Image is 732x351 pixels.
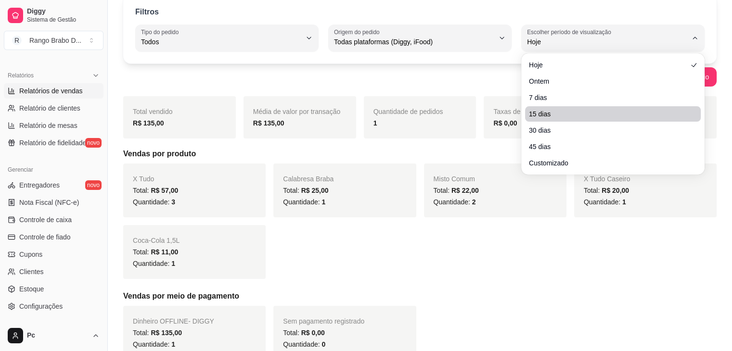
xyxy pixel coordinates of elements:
span: 30 dias [529,125,687,135]
span: 1 [321,198,325,206]
span: R$ 22,00 [451,187,479,194]
p: Filtros [135,6,159,18]
span: Quantidade: [133,198,175,206]
span: Ontem [529,76,687,86]
span: Nota Fiscal (NFC-e) [19,198,79,207]
h5: Vendas por meio de pagamento [123,290,717,302]
span: Relatório de fidelidade [19,138,86,148]
span: Clientes [19,267,44,276]
span: Total: [283,329,324,337]
span: 2 [472,198,476,206]
span: Quantidade: [434,198,476,206]
span: Total: [133,248,178,256]
span: Sistema de Gestão [27,16,100,24]
label: Tipo do pedido [141,28,182,36]
span: Total: [283,187,328,194]
span: Quantidade de pedidos [373,108,443,115]
span: Relatório de clientes [19,103,80,113]
span: Hoje [529,60,687,70]
div: Rango Brabo D ... [29,36,81,45]
strong: R$ 135,00 [253,119,284,127]
span: Cupons [19,250,42,259]
span: Quantidade: [584,198,626,206]
span: 7 dias [529,93,687,102]
span: Total vendido [133,108,173,115]
h5: Vendas por produto [123,148,717,160]
span: 1 [171,340,175,348]
span: R$ 20,00 [602,187,629,194]
span: Quantidade: [283,340,325,348]
span: Quantidade: [133,260,175,267]
span: R$ 11,00 [151,248,178,256]
button: Select a team [4,31,103,50]
label: Origem do pedido [334,28,383,36]
span: Misto Comum [434,175,475,183]
span: Entregadores [19,180,60,190]
span: R$ 25,00 [301,187,329,194]
span: 0 [321,340,325,348]
strong: R$ 135,00 [133,119,164,127]
span: R$ 57,00 [151,187,178,194]
div: Gerenciar [4,162,103,177]
span: Quantidade: [283,198,325,206]
span: Total: [133,187,178,194]
span: Média de valor por transação [253,108,340,115]
span: Relatórios de vendas [19,86,83,96]
span: Relatórios [8,72,34,79]
label: Escolher período de visualização [527,28,614,36]
span: 15 dias [529,109,687,119]
span: Total: [434,187,479,194]
span: Taxas de entrega [493,108,545,115]
span: Hoje [527,37,687,47]
span: Controle de fiado [19,232,71,242]
span: Estoque [19,284,44,294]
span: Coca-Cola 1,5L [133,237,180,244]
span: Dinheiro OFFLINE - DIGGY [133,317,214,325]
strong: 1 [373,119,377,127]
span: Calabresa Braba [283,175,334,183]
span: Diggy [27,7,100,16]
strong: R$ 0,00 [493,119,517,127]
span: Todas plataformas (Diggy, iFood) [334,37,494,47]
span: Sem pagamento registrado [283,317,364,325]
span: Todos [141,37,301,47]
span: 1 [622,198,626,206]
span: 3 [171,198,175,206]
span: X Tudo [133,175,154,183]
span: Total: [584,187,629,194]
span: Customizado [529,158,687,168]
span: X Tudo Caseiro [584,175,630,183]
span: R$ 135,00 [151,329,182,337]
span: Configurações [19,301,63,311]
span: R [12,36,22,45]
span: R$ 0,00 [301,329,325,337]
span: Controle de caixa [19,215,72,225]
span: Quantidade: [133,340,175,348]
span: 1 [171,260,175,267]
span: Total: [133,329,182,337]
span: 45 dias [529,142,687,151]
span: Pc [27,331,88,340]
span: Relatório de mesas [19,121,77,130]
